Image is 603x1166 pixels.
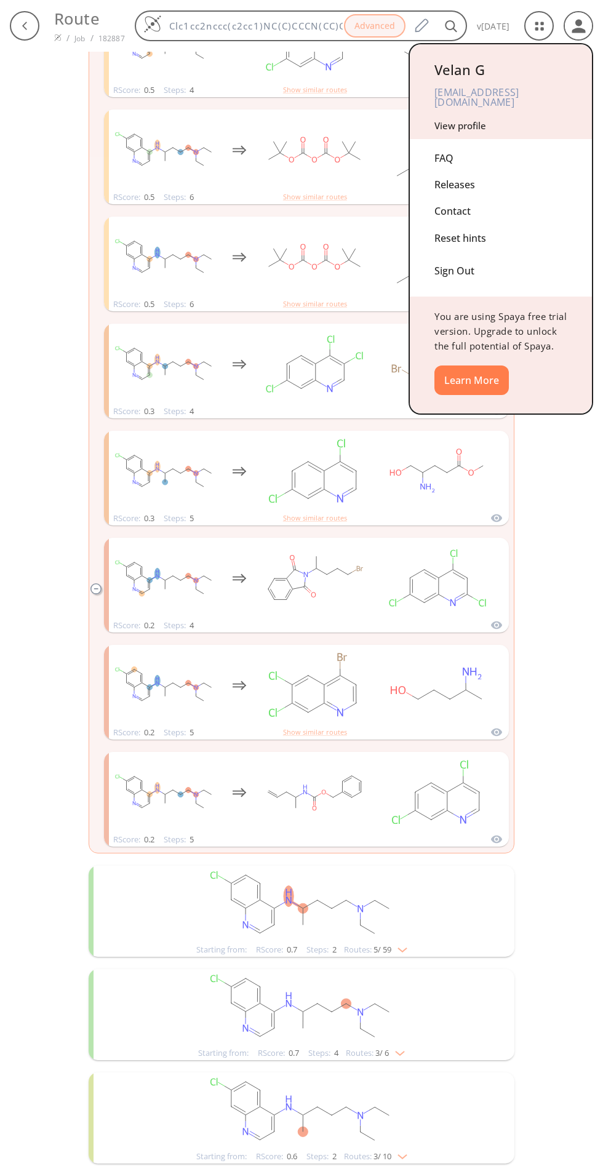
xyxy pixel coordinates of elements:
[434,310,567,352] span: You are using Spaya free trial version. Upgrade to unlock the full potential of Spaya.
[434,365,509,395] button: Learn More
[434,63,567,76] div: Velan G
[434,172,567,198] div: Releases
[434,252,567,284] div: Sign Out
[434,225,567,252] div: Reset hints
[434,145,567,172] div: FAQ
[434,198,567,225] div: Contact
[434,119,486,132] a: View profile
[434,76,567,118] div: [EMAIL_ADDRESS][DOMAIN_NAME]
